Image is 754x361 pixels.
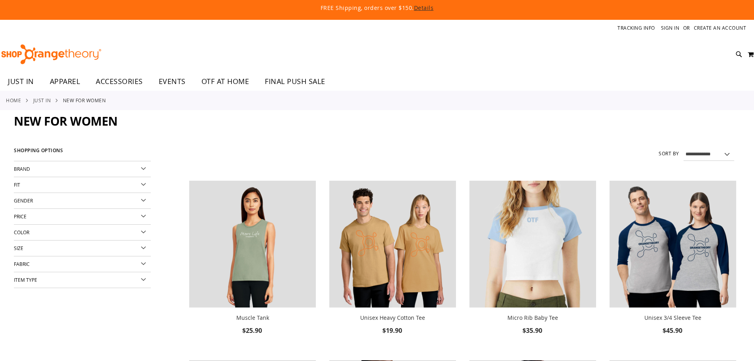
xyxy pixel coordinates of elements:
[617,25,655,31] a: Tracking Info
[610,181,736,309] a: Unisex 3/4 Sleeve Tee
[606,177,740,356] div: product
[329,181,456,309] a: Unisex Heavy Cotton Tee
[189,181,316,309] a: Muscle Tank
[236,314,269,321] a: Muscle Tank
[14,272,151,288] div: Item Type
[14,229,29,235] span: Color
[194,73,257,91] a: OTF AT HOME
[659,150,679,157] label: Sort By
[14,113,118,129] span: New for Women
[610,181,736,308] img: Unisex 3/4 Sleeve Tee
[14,209,151,225] div: Price
[14,193,151,209] div: Gender
[88,73,151,91] a: ACCESSORIES
[469,181,596,309] a: Micro Rib Baby Tee
[14,213,27,220] span: Price
[14,225,151,241] div: Color
[189,181,316,308] img: Muscle Tank
[33,97,51,104] a: JUST IN
[201,73,249,90] span: OTF AT HOME
[159,73,186,90] span: EVENTS
[414,4,434,11] a: Details
[242,326,263,335] span: $25.90
[14,277,37,283] span: Item Type
[325,177,460,356] div: product
[50,73,80,90] span: APPAREL
[465,177,600,356] div: product
[6,97,21,104] a: Home
[96,73,143,90] span: ACCESSORIES
[14,245,23,251] span: Size
[140,4,615,12] p: FREE Shipping, orders over $150.
[694,25,746,31] a: Create an Account
[257,73,333,91] a: FINAL PUSH SALE
[14,144,151,161] strong: Shopping Options
[151,73,194,91] a: EVENTS
[661,25,680,31] a: Sign In
[469,181,596,308] img: Micro Rib Baby Tee
[185,177,320,356] div: product
[14,261,30,267] span: Fabric
[644,314,701,321] a: Unisex 3/4 Sleeve Tee
[63,97,106,104] strong: New for Women
[265,73,325,90] span: FINAL PUSH SALE
[360,314,425,321] a: Unisex Heavy Cotton Tee
[507,314,558,321] a: Micro Rib Baby Tee
[14,166,30,172] span: Brand
[663,326,684,335] span: $45.90
[14,177,151,193] div: Fit
[382,326,403,335] span: $19.90
[329,181,456,308] img: Unisex Heavy Cotton Tee
[42,73,88,91] a: APPAREL
[8,73,34,90] span: JUST IN
[14,181,20,188] span: Fit
[14,197,33,204] span: Gender
[14,241,151,256] div: Size
[522,326,543,335] span: $35.90
[14,256,151,272] div: Fabric
[14,161,151,177] div: Brand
